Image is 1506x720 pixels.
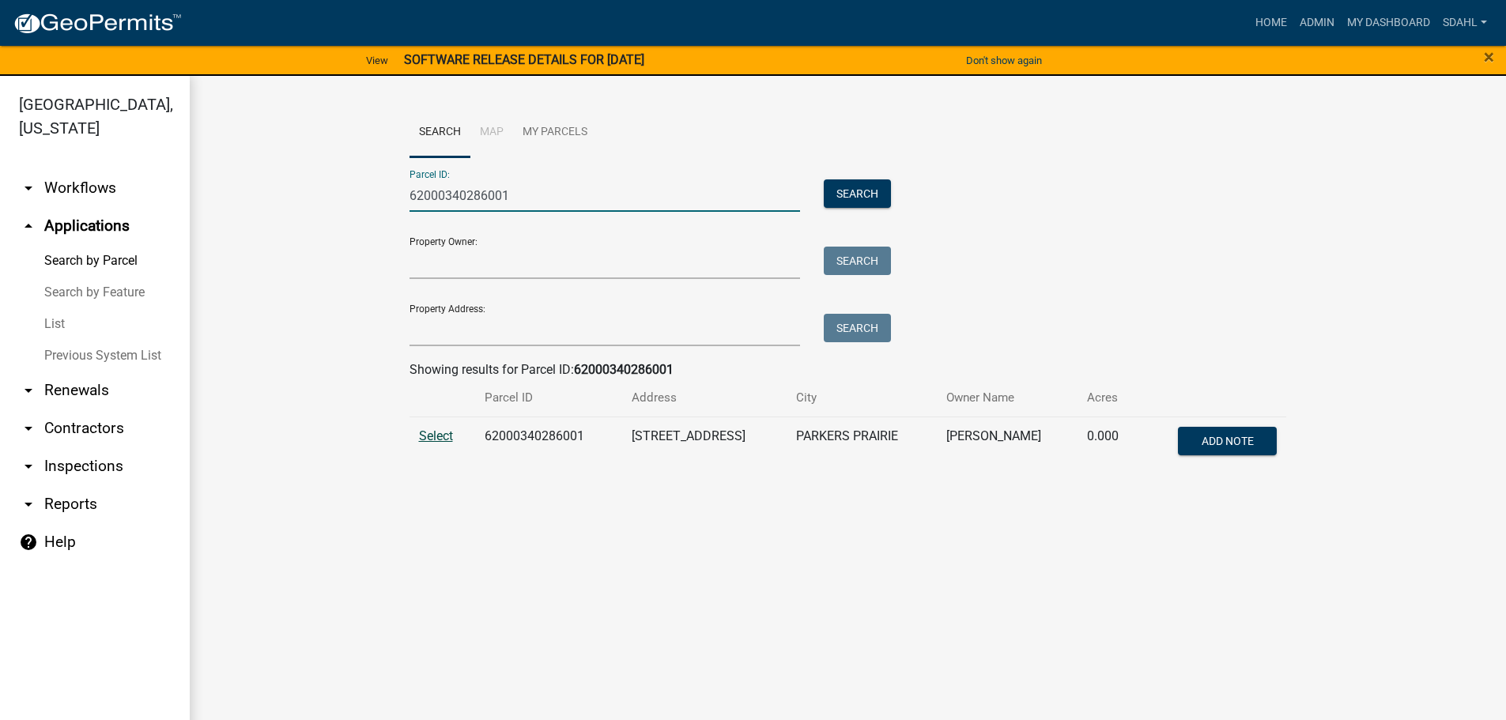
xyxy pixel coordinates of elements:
td: 0.000 [1078,417,1140,469]
a: sdahl [1436,8,1493,38]
td: [PERSON_NAME] [937,417,1078,469]
a: Search [410,107,470,158]
td: [STREET_ADDRESS] [622,417,787,469]
button: Close [1484,47,1494,66]
a: Select [419,428,453,443]
i: arrow_drop_down [19,381,38,400]
th: City [787,379,937,417]
i: arrow_drop_down [19,179,38,198]
i: arrow_drop_up [19,217,38,236]
button: Don't show again [960,47,1048,74]
button: Search [824,179,891,208]
button: Search [824,247,891,275]
i: arrow_drop_down [19,495,38,514]
td: PARKERS PRAIRIE [787,417,937,469]
a: Admin [1293,8,1341,38]
a: Home [1249,8,1293,38]
a: My Parcels [513,107,597,158]
button: Add Note [1178,427,1277,455]
span: × [1484,46,1494,68]
i: help [19,533,38,552]
i: arrow_drop_down [19,419,38,438]
td: 62000340286001 [475,417,622,469]
strong: 62000340286001 [574,362,674,377]
th: Acres [1078,379,1140,417]
th: Address [622,379,787,417]
a: My Dashboard [1341,8,1436,38]
th: Parcel ID [475,379,622,417]
a: View [360,47,394,74]
strong: SOFTWARE RELEASE DETAILS FOR [DATE] [404,52,644,67]
th: Owner Name [937,379,1078,417]
button: Search [824,314,891,342]
div: Showing results for Parcel ID: [410,360,1287,379]
i: arrow_drop_down [19,457,38,476]
span: Add Note [1202,434,1254,447]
